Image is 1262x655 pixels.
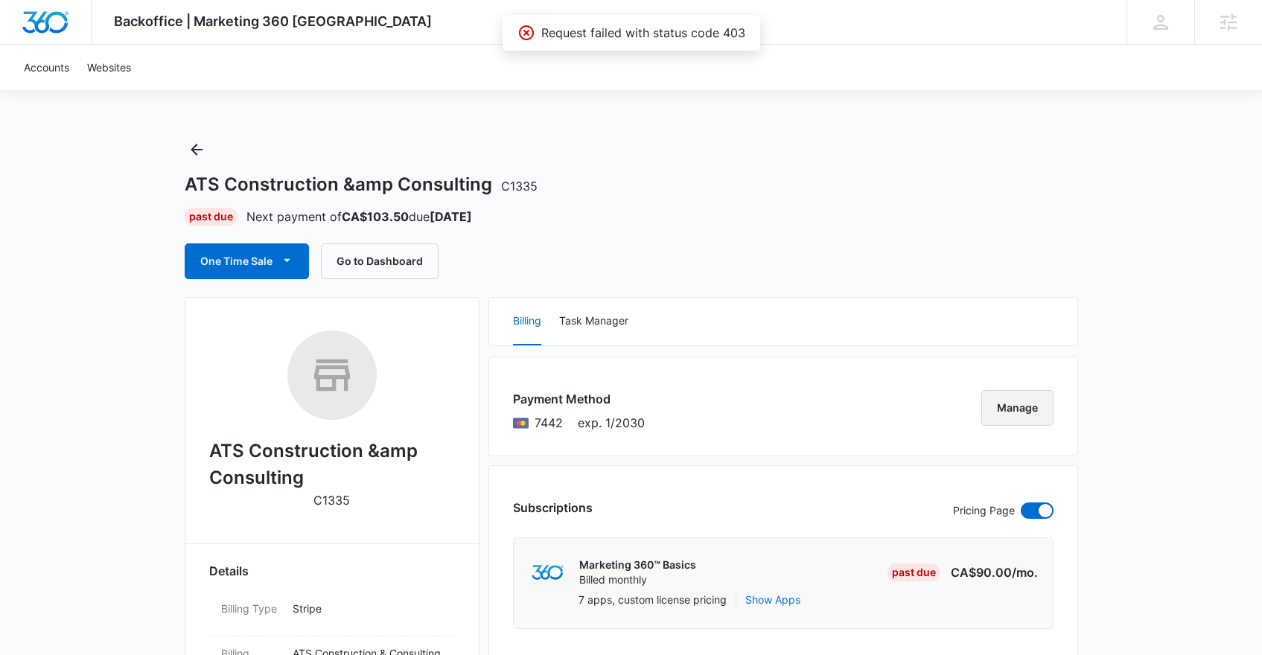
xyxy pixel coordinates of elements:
[185,173,538,196] h1: ATS Construction &amp Consulting
[246,208,472,226] p: Next payment of due
[185,208,238,226] div: Past Due
[532,565,564,581] img: marketing360Logo
[15,45,78,90] a: Accounts
[78,45,140,90] a: Websites
[221,601,281,616] dt: Billing Type
[513,298,541,345] button: Billing
[513,499,593,517] h3: Subscriptions
[513,390,645,408] h3: Payment Method
[293,601,443,616] p: Stripe
[953,502,1015,519] p: Pricing Page
[185,138,208,162] button: Back
[321,243,439,279] button: Go to Dashboard
[535,414,563,432] span: Mastercard ending with
[209,438,455,491] h2: ATS Construction &amp Consulting
[745,592,800,607] button: Show Apps
[209,592,455,636] div: Billing TypeStripe
[313,491,350,509] p: C1335
[342,209,409,224] strong: CA$103.50
[578,414,645,432] span: exp. 1/2030
[579,592,727,607] p: 7 apps, custom license pricing
[501,179,538,194] span: C1335
[430,209,472,224] strong: [DATE]
[114,13,432,29] span: Backoffice | Marketing 360 [GEOGRAPHIC_DATA]
[1012,565,1038,580] span: /mo.
[185,243,309,279] button: One Time Sale
[579,557,696,572] p: Marketing 360™ Basics
[579,572,696,587] p: Billed monthly
[541,24,745,42] p: Request failed with status code 403
[951,563,1038,581] p: CA$90.00
[981,390,1054,426] button: Manage
[559,298,628,345] button: Task Manager
[887,563,940,581] div: Past Due
[209,562,249,580] span: Details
